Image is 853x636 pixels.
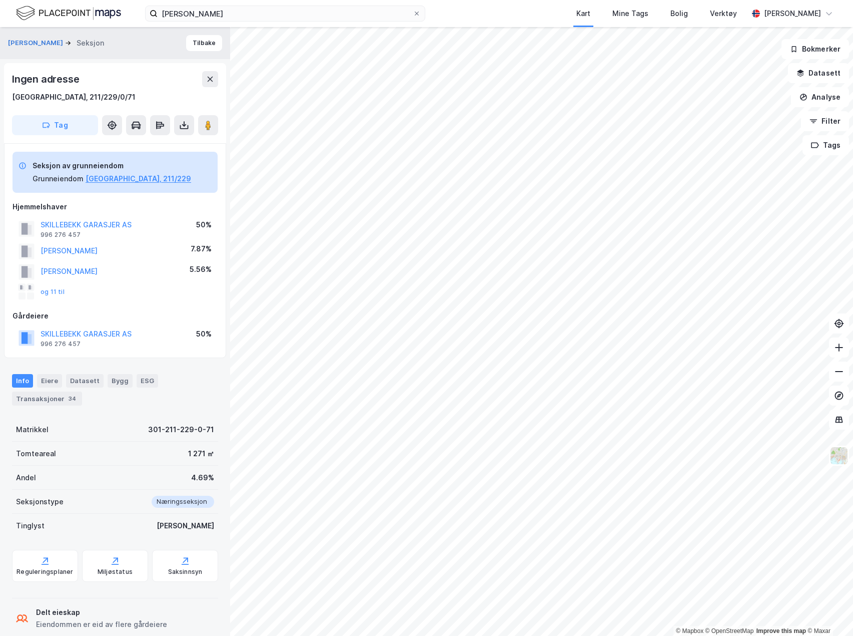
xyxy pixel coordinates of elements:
div: Seksjonstype [16,496,64,508]
div: Kontrollprogram for chat [803,588,853,636]
button: Bokmerker [781,39,849,59]
div: Eiendommen er eid av flere gårdeiere [36,618,167,630]
button: Analyse [791,87,849,107]
div: Saksinnsyn [168,568,203,576]
div: Kart [576,8,590,20]
img: logo.f888ab2527a4732fd821a326f86c7f29.svg [16,5,121,22]
button: [GEOGRAPHIC_DATA], 211/229 [86,173,191,185]
div: Seksjon av grunneiendom [33,160,191,172]
button: Tag [12,115,98,135]
div: Bolig [670,8,688,20]
input: Søk på adresse, matrikkel, gårdeiere, leietakere eller personer [158,6,413,21]
div: Verktøy [710,8,737,20]
div: 7.87% [191,243,212,255]
button: Datasett [788,63,849,83]
div: 50% [196,328,212,340]
div: Reguleringsplaner [17,568,73,576]
a: OpenStreetMap [705,627,754,634]
div: Hjemmelshaver [13,201,218,213]
div: 996 276 457 [41,231,81,239]
button: Filter [801,111,849,131]
div: ESG [137,374,158,387]
div: Datasett [66,374,104,387]
div: 34 [67,394,78,404]
div: [PERSON_NAME] [764,8,821,20]
div: Delt eieskap [36,606,167,618]
div: Gårdeiere [13,310,218,322]
a: Mapbox [676,627,703,634]
img: Z [829,446,848,465]
div: Matrikkel [16,424,49,436]
div: Andel [16,472,36,484]
button: Tilbake [186,35,222,51]
div: Bygg [108,374,133,387]
div: Tomteareal [16,448,56,460]
div: 301-211-229-0-71 [148,424,214,436]
button: [PERSON_NAME] [8,38,65,48]
div: Ingen adresse [12,71,81,87]
div: Eiere [37,374,62,387]
iframe: Chat Widget [803,588,853,636]
div: Mine Tags [612,8,648,20]
div: 5.56% [190,263,212,275]
div: Seksjon [77,37,104,49]
div: 4.69% [191,472,214,484]
div: Tinglyst [16,520,45,532]
div: Transaksjoner [12,392,82,406]
div: Grunneiendom [33,173,84,185]
button: Tags [802,135,849,155]
div: Miljøstatus [98,568,133,576]
div: 996 276 457 [41,340,81,348]
div: 1 271 ㎡ [188,448,214,460]
div: [GEOGRAPHIC_DATA], 211/229/0/71 [12,91,136,103]
a: Improve this map [756,627,806,634]
div: [PERSON_NAME] [157,520,214,532]
div: 50% [196,219,212,231]
div: Info [12,374,33,387]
